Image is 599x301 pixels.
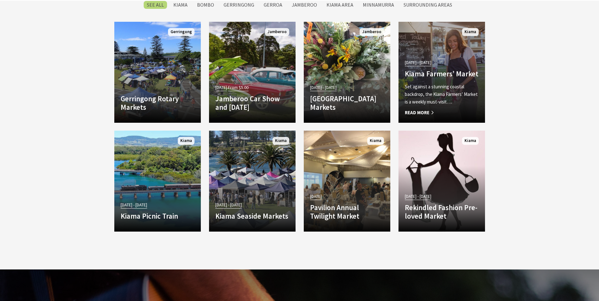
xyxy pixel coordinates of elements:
[398,131,485,232] a: [DATE] - [DATE] Rekindled Fashion Pre-loved Market Kiama
[215,212,289,221] h4: Kiama Seaside Markets
[462,28,479,36] span: Kiama
[121,212,195,221] h4: Kiama Picnic Train
[360,28,384,36] span: Jamberoo
[215,84,227,91] span: [DATE]
[178,137,195,145] span: Kiama
[462,137,479,145] span: Kiama
[400,1,455,9] label: Surrounding Areas
[304,22,390,123] a: [DATE] - [DATE] [GEOGRAPHIC_DATA] Markets Jamberoo
[209,22,296,123] a: [DATE] From $5.00 Jamberoo Car Show and [DATE] Jamberoo
[220,1,257,9] label: Gerringong
[398,22,485,123] a: [DATE] - [DATE] Kiama Farmers’ Market Set against a stunning coastal backdrop, the Kiama Farmers’...
[228,84,249,91] span: From $5.00
[310,203,384,221] h4: Pavilion Annual Twilight Market
[194,1,217,9] label: Bombo
[323,1,356,9] label: Kiama Area
[310,84,337,91] span: [DATE] - [DATE]
[114,22,201,123] a: Gerringong Rotary Markets Gerringong
[304,131,390,232] a: [DATE] Pavilion Annual Twilight Market Kiama
[121,201,147,209] span: [DATE] - [DATE]
[121,94,195,112] h4: Gerringong Rotary Markets
[209,131,296,232] a: [DATE] - [DATE] Kiama Seaside Markets Kiama
[310,94,384,112] h4: [GEOGRAPHIC_DATA] Markets
[289,1,320,9] label: Jamberoo
[261,1,285,9] label: Gerroa
[215,94,289,112] h4: Jamberoo Car Show and [DATE]
[405,83,479,106] p: Set against a stunning coastal backdrop, the Kiama Farmers’ Market is a weekly must-visit….
[265,28,289,36] span: Jamberoo
[170,1,191,9] label: Kiama
[144,1,167,9] label: SEE All
[310,193,322,200] span: [DATE]
[114,131,201,232] a: [DATE] - [DATE] Kiama Picnic Train Kiama
[367,137,384,145] span: Kiama
[405,59,431,66] span: [DATE] - [DATE]
[405,203,479,221] h4: Rekindled Fashion Pre-loved Market
[405,69,479,78] h4: Kiama Farmers’ Market
[405,193,431,200] span: [DATE] - [DATE]
[215,201,242,209] span: [DATE] - [DATE]
[405,109,479,116] span: Read More
[360,1,397,9] label: Minnamurra
[273,137,289,145] span: Kiama
[168,28,195,36] span: Gerringong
